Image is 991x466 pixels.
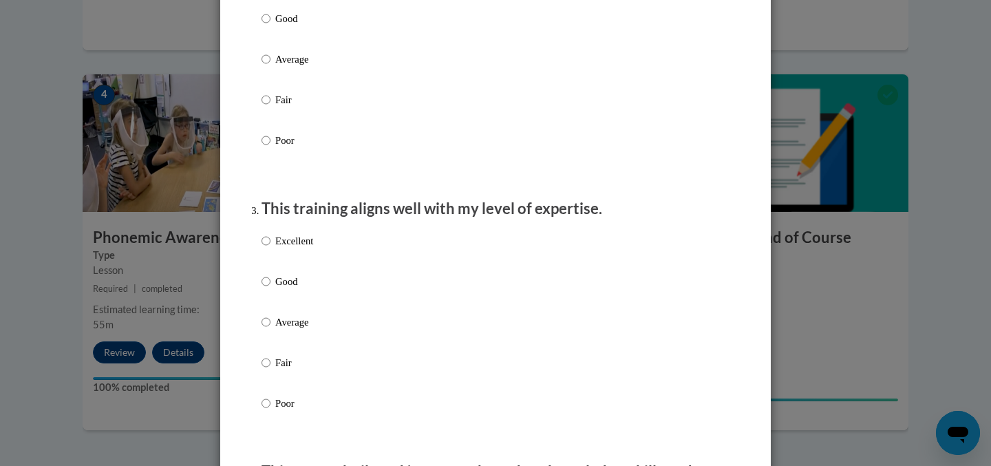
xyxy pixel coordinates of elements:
[262,198,729,220] p: This training aligns well with my level of expertise.
[275,274,313,289] p: Good
[262,233,270,248] input: Excellent
[275,52,313,67] p: Average
[262,11,270,26] input: Good
[262,396,270,411] input: Poor
[275,233,313,248] p: Excellent
[275,396,313,411] p: Poor
[275,92,313,107] p: Fair
[275,133,313,148] p: Poor
[275,355,313,370] p: Fair
[262,355,270,370] input: Fair
[262,133,270,148] input: Poor
[262,52,270,67] input: Average
[262,315,270,330] input: Average
[262,92,270,107] input: Fair
[275,315,313,330] p: Average
[275,11,313,26] p: Good
[262,274,270,289] input: Good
